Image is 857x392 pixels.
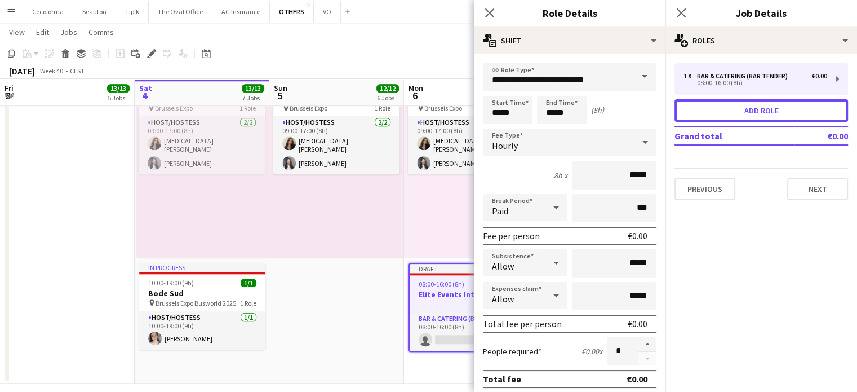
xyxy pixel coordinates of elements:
span: 4 [137,89,152,102]
span: Paid [492,205,508,217]
h3: Elite Events International [410,289,534,299]
div: CEST [70,67,85,75]
div: €0.00 [627,373,647,385]
app-job-card: In progress10:00-19:00 (9h)1/1Bode Sud Brussels Expo Busworld 20251 RoleHost/Hostess1/110:00-19:0... [139,263,265,350]
app-card-role: Host/Hostess2/209:00-17:00 (8h)[MEDICAL_DATA][PERSON_NAME][PERSON_NAME] [139,116,265,174]
span: 13/13 [242,84,264,93]
app-card-role: Host/Hostess2/209:00-17:00 (8h)[MEDICAL_DATA][PERSON_NAME][PERSON_NAME] [273,116,399,174]
span: Mon [408,83,423,93]
td: €0.00 [794,127,848,145]
div: €0.00 x [581,346,602,356]
span: Brussels Expo [155,104,193,112]
app-job-card: 09:00-17:00 (8h)2/2 Brussels Expo1 RoleHost/Hostess2/209:00-17:00 (8h)[MEDICAL_DATA][PERSON_NAME]... [273,89,399,174]
span: 1 Role [239,104,256,112]
span: 5 [272,89,287,102]
span: 1/1 [241,279,256,287]
a: View [5,25,29,39]
app-job-card: 09:00-17:00 (8h)2/2 Brussels Expo1 RoleHost/Hostess2/209:00-17:00 (8h)[MEDICAL_DATA][PERSON_NAME]... [408,89,534,174]
button: Previous [674,178,735,200]
span: 10:00-19:00 (9h) [148,279,194,287]
div: Total fee [483,373,521,385]
button: VO [314,1,341,23]
div: 8h x [554,170,567,180]
button: The Oval Office [149,1,212,23]
a: Comms [84,25,118,39]
h3: Bode Sud [139,288,265,298]
span: Fri [5,83,14,93]
button: OTHERS [270,1,314,23]
div: Draft [410,264,534,273]
span: 12/12 [376,84,399,93]
div: 08:00-16:00 (8h) [683,80,827,86]
app-card-role: Host/Hostess1/110:00-19:00 (9h)[PERSON_NAME] [139,311,265,350]
a: Edit [32,25,54,39]
div: €0.00 [812,72,827,80]
span: 08:00-16:00 (8h) [419,280,464,288]
h3: Job Details [665,6,857,20]
button: Cecoforma [23,1,73,23]
label: People required [483,346,541,356]
div: [DATE] [9,65,35,77]
app-job-card: 09:00-17:00 (8h)2/2 Brussels Expo1 RoleHost/Hostess2/209:00-17:00 (8h)[MEDICAL_DATA][PERSON_NAME]... [139,89,265,174]
app-card-role: Host/Hostess2/209:00-17:00 (8h)[MEDICAL_DATA][PERSON_NAME][PERSON_NAME] [408,116,534,174]
div: (8h) [591,105,604,115]
div: 6 Jobs [377,94,398,102]
span: 6 [407,89,423,102]
span: Brussels Expo [424,104,462,112]
span: Brussels Expo Busworld 2025 [156,299,236,307]
button: Increase [638,337,656,352]
div: In progress [139,263,265,272]
span: Edit [36,27,49,37]
button: Next [787,178,848,200]
span: Week 40 [37,67,65,75]
div: €0.00 [628,318,647,329]
span: Comms [88,27,114,37]
span: Allow [492,261,514,272]
button: Tipik [116,1,149,23]
button: Seauton [73,1,116,23]
div: Fee per person [483,230,540,241]
span: View [9,27,25,37]
span: Allow [492,293,514,305]
div: 1 x [683,72,697,80]
div: Bar & Catering (Bar Tender) [697,72,792,80]
td: Grand total [674,127,794,145]
span: Hourly [492,140,518,151]
button: AG Insurance [212,1,270,23]
div: €0.00 [628,230,647,241]
span: 1 Role [240,299,256,307]
button: Add role [674,99,848,122]
app-job-card: Draft08:00-16:00 (8h)0/1Elite Events International1 RoleBar & Catering (Bar Tender)0/108:00-16:00... [408,263,535,352]
div: 7 Jobs [242,94,264,102]
h3: Role Details [474,6,665,20]
span: 13/13 [107,84,130,93]
span: Sun [274,83,287,93]
div: Roles [665,27,857,54]
span: Brussels Expo [290,104,327,112]
div: Shift [474,27,665,54]
span: 1 Role [374,104,390,112]
span: Sat [139,83,152,93]
span: 3 [3,89,14,102]
div: 5 Jobs [108,94,129,102]
span: Jobs [60,27,77,37]
div: Total fee per person [483,318,562,329]
a: Jobs [56,25,82,39]
app-card-role: Bar & Catering (Bar Tender)0/108:00-16:00 (8h) [410,312,534,351]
